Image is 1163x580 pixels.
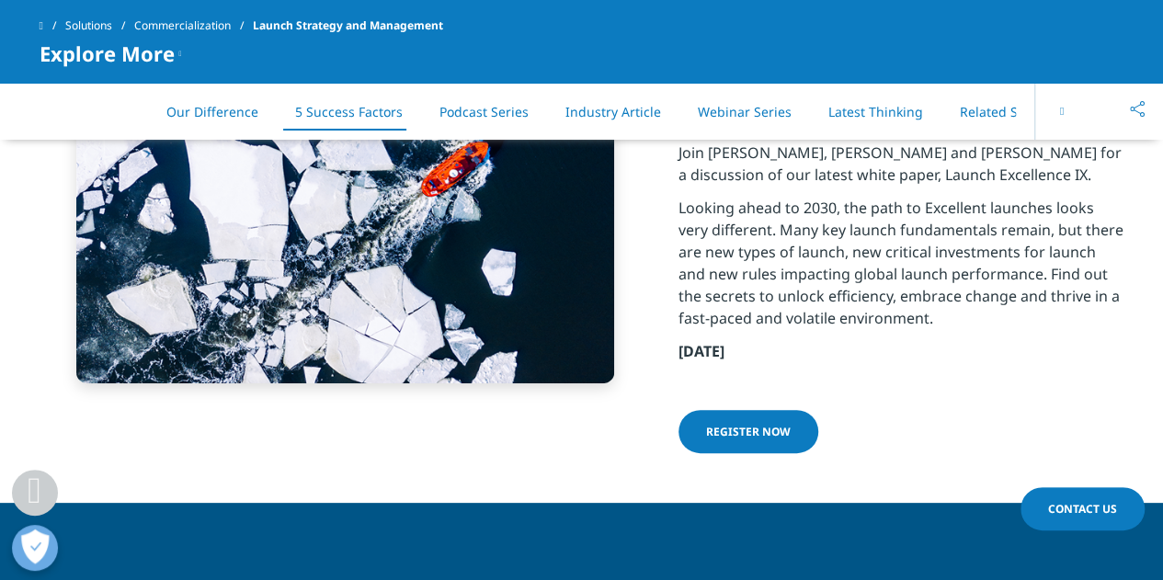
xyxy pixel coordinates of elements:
a: Solutions [65,9,134,42]
a: Latest Thinking [828,103,923,120]
span: Launch Strategy and Management [253,9,443,42]
span: Contact Us [1048,501,1117,517]
a: Contact Us [1020,487,1145,530]
strong: [DATE] [678,341,724,361]
span: Join [PERSON_NAME], [PERSON_NAME] and [PERSON_NAME] for a discussion of our latest white paper, L... [678,142,1122,185]
a: Register now [678,410,818,453]
span: Looking ahead to 2030, the path to Excellent launches looks very different. Many key launch funda... [678,198,1123,328]
a: Related Solutions [960,103,1067,120]
a: Commercialization [134,9,253,42]
a: 5 Success Factors [295,103,403,120]
a: Our Difference [166,103,258,120]
a: Webinar Series [698,103,792,120]
button: Open Preferences [12,525,58,571]
span: Register now [706,424,791,439]
span: Explore More [40,42,175,64]
a: Podcast Series [439,103,529,120]
a: Industry Article [565,103,661,120]
img: Wintery aerial view of ice-breaker pushing through cracked ice [76,40,614,383]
